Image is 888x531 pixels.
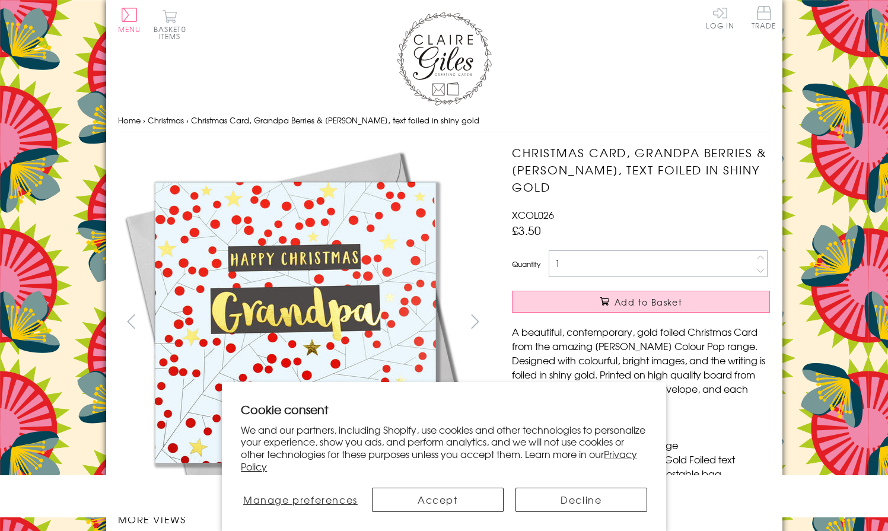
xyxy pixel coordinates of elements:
[615,296,682,308] span: Add to Basket
[143,115,145,126] span: ›
[118,109,771,133] nav: breadcrumbs
[241,488,359,512] button: Manage preferences
[515,488,647,512] button: Decline
[118,115,141,126] a: Home
[512,291,770,313] button: Add to Basket
[512,222,541,239] span: £3.50
[706,6,734,29] a: Log In
[159,24,186,42] span: 0 items
[752,6,776,29] span: Trade
[118,8,141,33] button: Menu
[512,144,770,195] h1: Christmas Card, Grandpa Berries & [PERSON_NAME], text foiled in shiny gold
[512,208,554,222] span: XCOL026
[243,492,358,507] span: Manage preferences
[186,115,189,126] span: ›
[461,308,488,335] button: next
[241,401,647,418] h2: Cookie consent
[512,325,770,410] p: A beautiful, contemporary, gold foiled Christmas Card from the amazing [PERSON_NAME] Colour Pop r...
[154,9,186,40] button: Basket0 items
[372,488,504,512] button: Accept
[118,24,141,34] span: Menu
[148,115,184,126] a: Christmas
[241,447,637,473] a: Privacy Policy
[117,144,473,500] img: Christmas Card, Grandpa Berries & Twigs, text foiled in shiny gold
[118,308,145,335] button: prev
[118,512,489,526] h3: More views
[488,144,844,500] img: Christmas Card, Grandpa Berries & Twigs, text foiled in shiny gold
[397,12,492,106] img: Claire Giles Greetings Cards
[191,115,479,126] span: Christmas Card, Grandpa Berries & [PERSON_NAME], text foiled in shiny gold
[512,259,540,269] label: Quantity
[241,424,647,473] p: We and our partners, including Shopify, use cookies and other technologies to personalize your ex...
[752,6,776,31] a: Trade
